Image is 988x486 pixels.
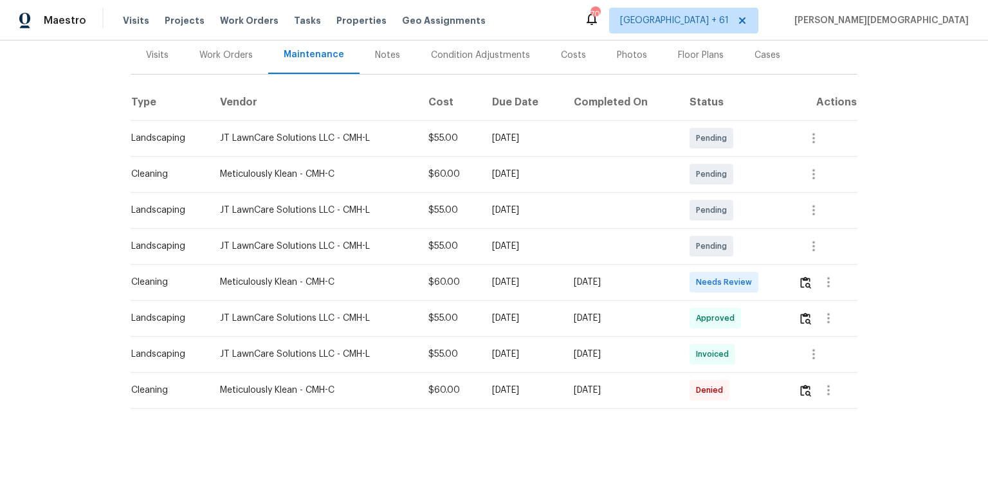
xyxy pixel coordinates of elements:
[696,168,732,181] span: Pending
[561,49,586,62] div: Costs
[574,348,669,361] div: [DATE]
[428,276,471,289] div: $60.00
[755,49,780,62] div: Cases
[798,375,813,406] button: Review Icon
[146,49,169,62] div: Visits
[402,14,486,27] span: Geo Assignments
[375,49,400,62] div: Notes
[131,204,199,217] div: Landscaping
[800,312,811,325] img: Review Icon
[574,276,669,289] div: [DATE]
[220,276,408,289] div: Meticulously Klean - CMH-C
[428,168,471,181] div: $60.00
[123,14,149,27] span: Visits
[492,348,553,361] div: [DATE]
[199,49,253,62] div: Work Orders
[131,384,199,397] div: Cleaning
[131,312,199,325] div: Landscaping
[563,84,679,120] th: Completed On
[696,384,728,397] span: Denied
[696,132,732,145] span: Pending
[798,303,813,334] button: Review Icon
[431,49,530,62] div: Condition Adjustments
[492,240,553,253] div: [DATE]
[492,276,553,289] div: [DATE]
[220,312,408,325] div: JT LawnCare Solutions LLC - CMH-L
[210,84,418,120] th: Vendor
[482,84,563,120] th: Due Date
[620,14,729,27] span: [GEOGRAPHIC_DATA] + 61
[428,312,471,325] div: $55.00
[428,384,471,397] div: $60.00
[220,14,279,27] span: Work Orders
[220,168,408,181] div: Meticulously Klean - CMH-C
[418,84,482,120] th: Cost
[800,276,811,289] img: Review Icon
[428,204,471,217] div: $55.00
[428,240,471,253] div: $55.00
[220,204,408,217] div: JT LawnCare Solutions LLC - CMH-L
[696,276,757,289] span: Needs Review
[284,48,344,61] div: Maintenance
[220,348,408,361] div: JT LawnCare Solutions LLC - CMH-L
[492,384,553,397] div: [DATE]
[789,14,969,27] span: [PERSON_NAME][DEMOGRAPHIC_DATA]
[131,276,199,289] div: Cleaning
[574,312,669,325] div: [DATE]
[696,204,732,217] span: Pending
[617,49,647,62] div: Photos
[679,84,789,120] th: Status
[220,384,408,397] div: Meticulously Klean - CMH-C
[800,384,811,397] img: Review Icon
[590,8,599,21] div: 706
[696,240,732,253] span: Pending
[678,49,724,62] div: Floor Plans
[44,14,86,27] span: Maestro
[574,384,669,397] div: [DATE]
[131,168,199,181] div: Cleaning
[294,16,321,25] span: Tasks
[492,168,553,181] div: [DATE]
[336,14,387,27] span: Properties
[165,14,205,27] span: Projects
[131,132,199,145] div: Landscaping
[131,348,199,361] div: Landscaping
[492,132,553,145] div: [DATE]
[492,204,553,217] div: [DATE]
[131,240,199,253] div: Landscaping
[220,240,408,253] div: JT LawnCare Solutions LLC - CMH-L
[131,84,210,120] th: Type
[696,348,734,361] span: Invoiced
[798,267,813,298] button: Review Icon
[788,84,857,120] th: Actions
[492,312,553,325] div: [DATE]
[696,312,740,325] span: Approved
[220,132,408,145] div: JT LawnCare Solutions LLC - CMH-L
[428,132,471,145] div: $55.00
[428,348,471,361] div: $55.00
